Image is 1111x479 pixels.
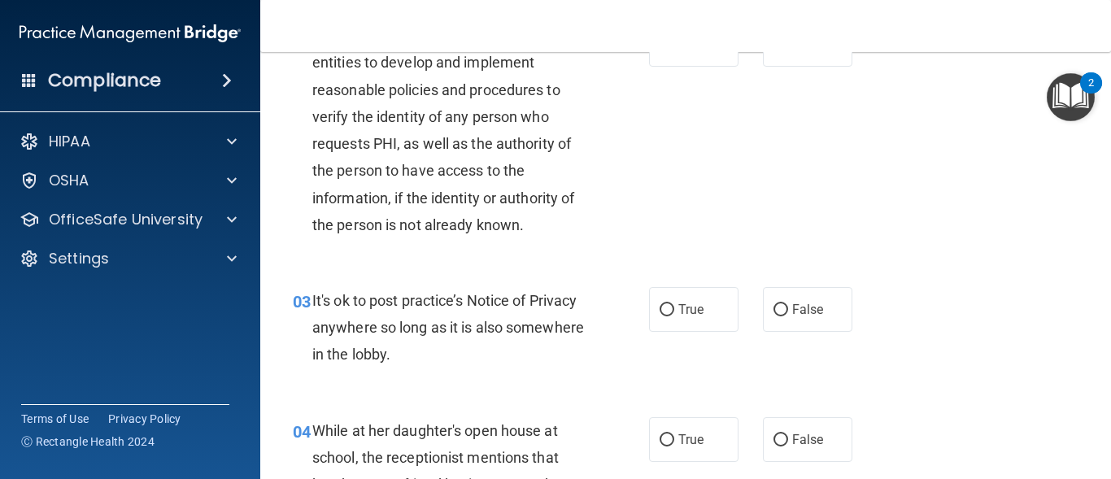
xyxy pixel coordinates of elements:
[48,69,161,92] h4: Compliance
[312,27,574,233] span: The Privacy Rule requires covered entities to develop and implement reasonable policies and proce...
[293,292,311,311] span: 03
[21,411,89,427] a: Terms of Use
[312,292,584,363] span: It's ok to post practice’s Notice of Privacy anywhere so long as it is also somewhere in the lobby.
[21,433,155,450] span: Ⓒ Rectangle Health 2024
[1047,73,1095,121] button: Open Resource Center, 2 new notifications
[773,434,788,446] input: False
[660,434,674,446] input: True
[49,249,109,268] p: Settings
[792,302,824,317] span: False
[1030,367,1091,429] iframe: Drift Widget Chat Controller
[678,302,704,317] span: True
[773,304,788,316] input: False
[1088,83,1094,104] div: 2
[20,17,241,50] img: PMB logo
[20,210,237,229] a: OfficeSafe University
[660,304,674,316] input: True
[108,411,181,427] a: Privacy Policy
[49,132,90,151] p: HIPAA
[49,210,203,229] p: OfficeSafe University
[293,422,311,442] span: 04
[49,171,89,190] p: OSHA
[20,132,237,151] a: HIPAA
[792,432,824,447] span: False
[20,171,237,190] a: OSHA
[678,432,704,447] span: True
[20,249,237,268] a: Settings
